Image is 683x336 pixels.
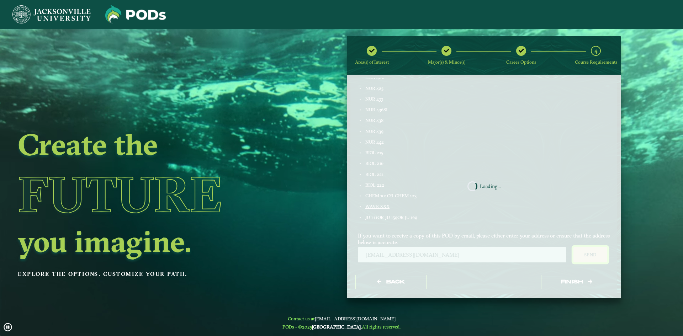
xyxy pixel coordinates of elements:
a: [GEOGRAPHIC_DATA]. [312,324,362,330]
span: 4 [594,47,597,54]
span: Major(s) & Minor(s) [428,59,465,65]
span: Contact us at [282,316,401,321]
img: Jacksonville University logo [105,5,166,23]
h2: Create the [18,129,290,159]
span: Career Options [506,59,536,65]
a: [EMAIL_ADDRESS][DOMAIN_NAME] [315,316,396,321]
p: Explore the options. Customize your path. [18,269,290,279]
span: Loading... [480,184,501,189]
span: Course Requirements [575,59,617,65]
span: PODs - ©2025 All rights reserved. [282,324,401,330]
h2: you imagine. [18,226,290,256]
h1: Future [18,162,290,226]
span: Area(s) of Interest [355,59,389,65]
img: Jacksonville University logo [12,5,91,23]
